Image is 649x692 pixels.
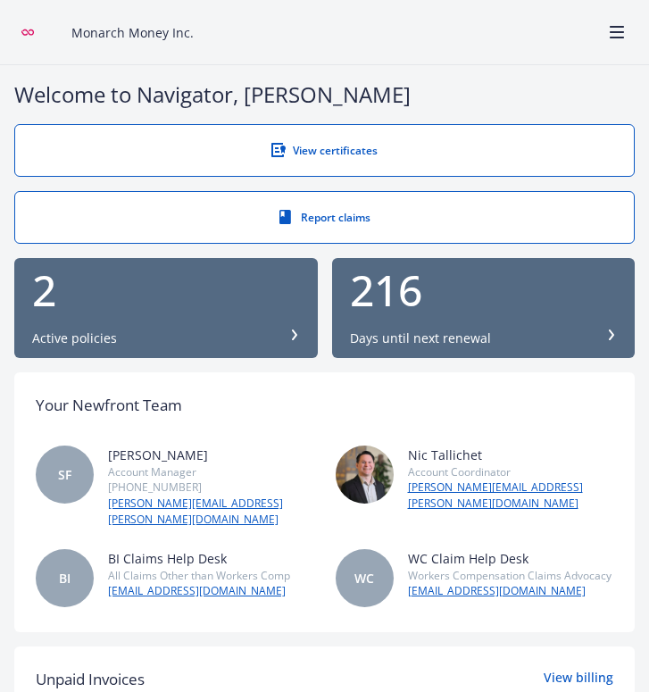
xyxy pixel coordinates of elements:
span: Monarch Money Inc. [71,23,592,42]
span: BI [59,569,71,588]
div: [PHONE_NUMBER] [108,479,314,495]
div: Account Coordinator [408,464,614,479]
a: [PERSON_NAME][EMAIL_ADDRESS][PERSON_NAME][DOMAIN_NAME] [408,479,614,512]
div: [PERSON_NAME] [108,446,314,464]
span: Unpaid Invoices [36,668,145,691]
div: BI Claims Help Desk [108,549,290,568]
div: View certificates [51,143,598,158]
div: Report claims [51,210,598,225]
button: 216Days until next renewal [332,258,636,358]
a: View billing [544,668,613,691]
div: 216 [350,269,618,312]
div: Active policies [32,329,117,347]
div: Your Newfront Team [36,394,182,417]
div: All Claims Other than Workers Comp [108,568,290,583]
a: View certificates [14,124,635,177]
div: Account Manager [108,464,314,479]
span: SF [58,465,71,484]
a: [EMAIL_ADDRESS][DOMAIN_NAME] [108,583,290,599]
div: WC Claim Help Desk [408,549,612,568]
div: Nic Tallichet [408,446,614,464]
div: 2 [32,269,300,312]
a: [PERSON_NAME][EMAIL_ADDRESS][PERSON_NAME][DOMAIN_NAME] [108,496,314,528]
a: [EMAIL_ADDRESS][DOMAIN_NAME] [408,583,612,599]
div: Days until next renewal [350,329,491,347]
div: Welcome to Navigator , [PERSON_NAME] [14,79,635,110]
a: Report claims [14,191,635,244]
div: Workers Compensation Claims Advocacy [408,568,612,583]
span: WC [354,569,374,588]
img: photo [336,446,394,504]
button: 2Active policies [14,258,318,358]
